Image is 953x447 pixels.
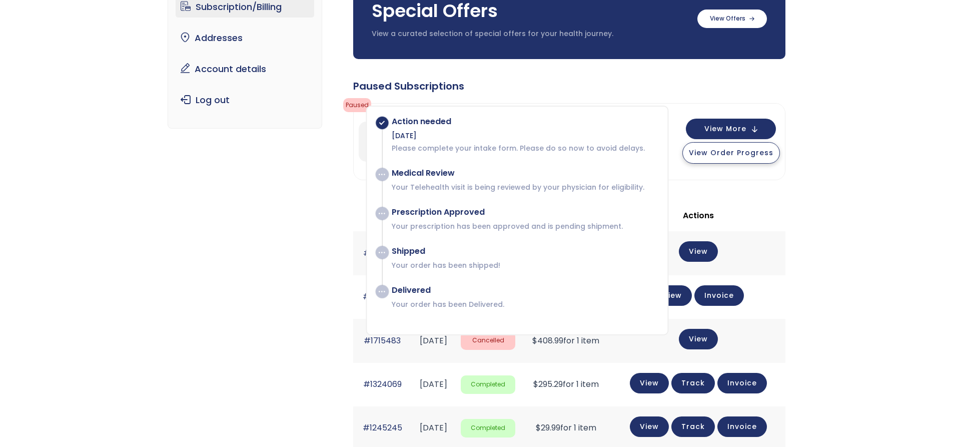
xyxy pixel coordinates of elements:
div: Delivered [392,285,657,295]
div: Shipped [392,246,657,256]
p: View a curated selection of special offers for your health journey. [372,29,687,39]
img: Personalized GLP-1 Monthly Plan [359,122,399,162]
a: #1859360 [363,247,402,259]
div: Prescription Approved [392,207,657,217]
button: View Order Progress [682,142,780,164]
span: 408.99 [532,335,563,346]
span: Completed [461,375,515,394]
a: View [630,373,669,393]
div: Medical Review [392,168,657,178]
a: View [679,329,718,349]
a: Track [671,373,715,393]
div: [DATE] [392,131,657,141]
span: 29.99 [536,422,560,433]
time: [DATE] [420,378,447,390]
a: View [679,241,718,262]
a: #1245245 [363,422,402,433]
a: Log out [176,90,314,111]
a: Invoice [717,416,767,437]
p: Your prescription has been approved and is pending shipment. [392,221,657,231]
p: Your order has been Delivered. [392,299,657,309]
td: for 1 item [520,319,611,362]
span: $ [536,422,541,433]
a: Addresses [176,28,314,49]
a: Invoice [694,285,744,306]
time: [DATE] [420,335,447,346]
p: Please complete your intake form. Please do so now to avoid delays. [392,143,657,153]
span: Actions [683,210,714,221]
a: #1715483 [364,335,401,346]
span: $ [532,335,537,346]
a: View [630,416,669,437]
time: [DATE] [420,422,447,433]
a: #1800706 [363,291,402,302]
a: #1324069 [363,378,402,390]
a: View [653,285,692,306]
div: Action needed [392,117,657,127]
button: View More [686,119,776,139]
a: Invoice [717,373,767,393]
span: View More [704,126,746,132]
span: Cancelled [461,331,515,350]
span: Paused [343,98,371,112]
span: Completed [461,419,515,437]
p: Your Telehealth visit is being reviewed by your physician for eligibility. [392,182,657,192]
a: Account details [176,59,314,80]
td: for 1 item [520,363,611,406]
a: Track [671,416,715,437]
span: View Order Progress [689,148,773,158]
span: $ [533,378,538,390]
span: 295.29 [533,378,563,390]
div: Paused Subscriptions [353,79,785,93]
p: Your order has been shipped! [392,260,657,270]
